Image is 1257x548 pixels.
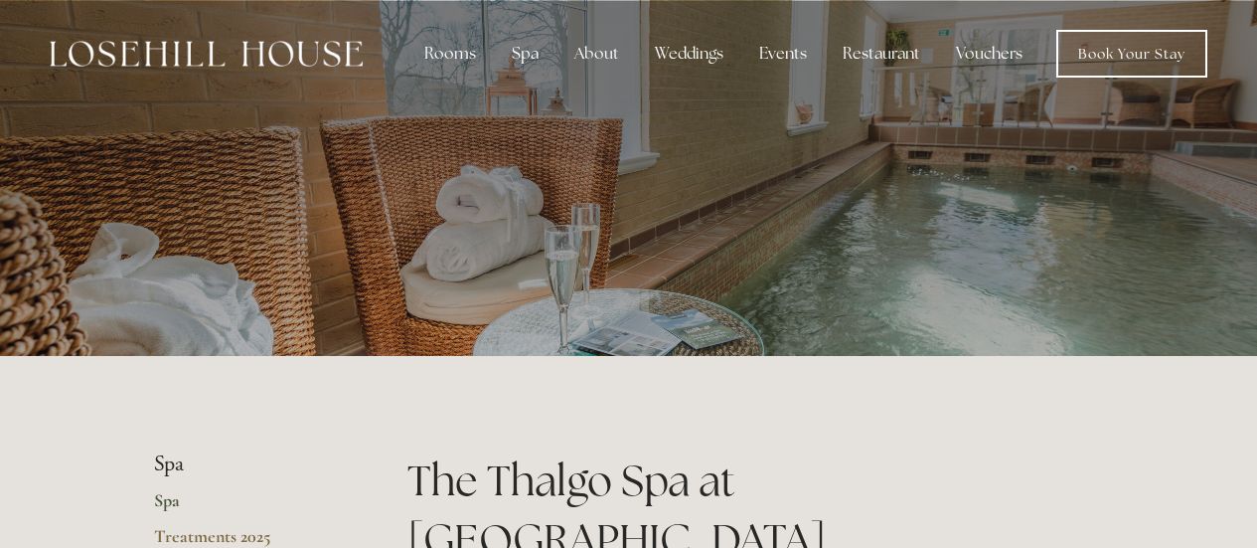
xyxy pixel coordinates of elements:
[154,452,344,477] li: Spa
[639,34,739,74] div: Weddings
[496,34,554,74] div: Spa
[1056,30,1207,78] a: Book Your Stay
[558,34,635,74] div: About
[154,489,344,525] a: Spa
[743,34,823,74] div: Events
[408,34,492,74] div: Rooms
[940,34,1038,74] a: Vouchers
[50,41,363,67] img: Losehill House
[827,34,936,74] div: Restaurant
